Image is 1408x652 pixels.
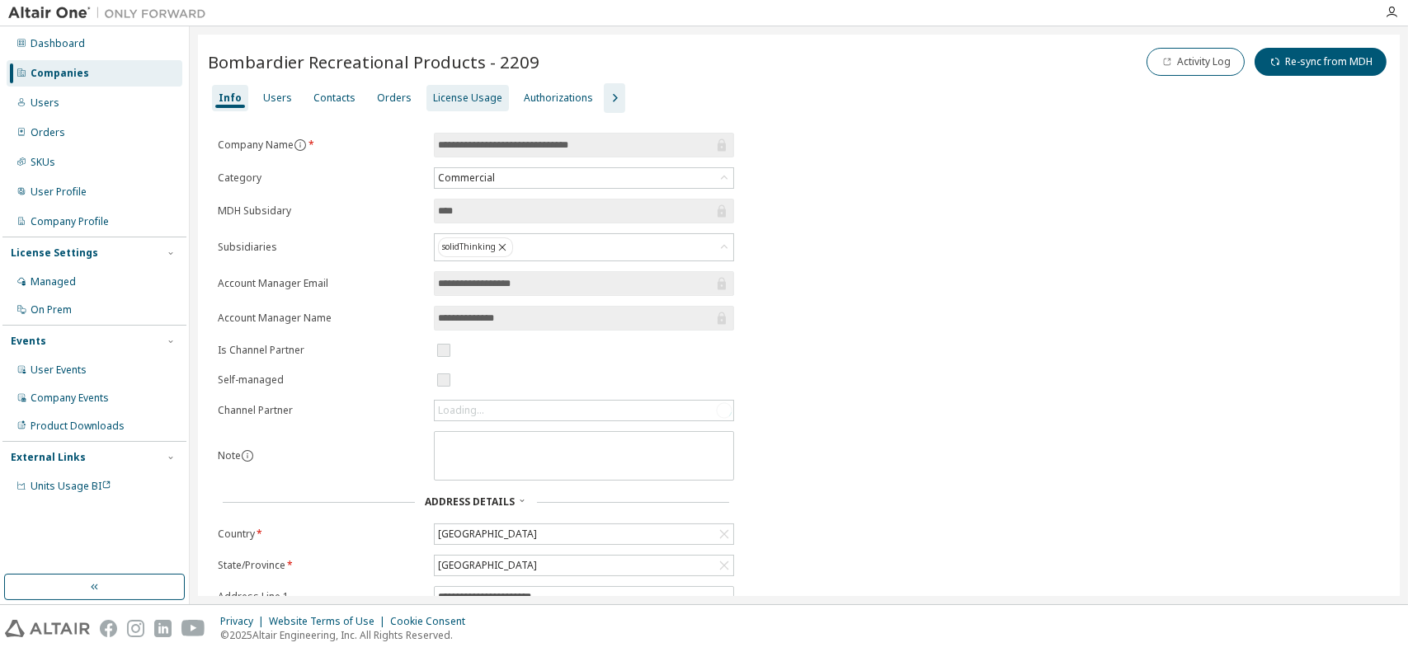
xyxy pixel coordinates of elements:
label: Account Manager Email [218,277,424,290]
div: License Usage [433,91,502,105]
div: Users [263,91,292,105]
div: Commercial [435,168,733,188]
div: Dashboard [31,37,85,50]
label: Channel Partner [218,404,424,417]
div: Contacts [313,91,356,105]
div: Product Downloads [31,420,125,433]
p: © 2025 Altair Engineering, Inc. All Rights Reserved. [220,628,475,642]
label: State/Province [218,559,424,572]
div: Cookie Consent [390,615,475,628]
div: Privacy [220,615,269,628]
span: Units Usage BI [31,479,111,493]
button: information [241,449,254,462]
img: Altair One [8,5,214,21]
label: Is Channel Partner [218,344,424,357]
div: Orders [377,91,412,105]
div: solidThinking [438,237,513,257]
span: Bombardier Recreational Products - 2209 [208,50,539,73]
label: Note [218,448,241,462]
div: Events [11,335,46,348]
div: Company Profile [31,215,109,228]
div: [GEOGRAPHIC_DATA] [435,524,733,544]
label: Country [218,528,424,541]
img: facebook.svg [100,620,117,637]
span: Address Details [425,495,515,509]
div: [GEOGRAPHIC_DATA] [436,525,539,543]
label: Address Line 1 [218,590,424,603]
label: MDH Subsidary [218,204,424,218]
label: Category [218,171,424,185]
div: Commercial [436,169,497,187]
img: youtube.svg [181,620,205,637]
div: Loading... [435,401,733,420]
button: Activity Log [1147,48,1245,76]
div: Orders [31,126,65,139]
button: Re-sync from MDH [1255,48,1387,76]
div: solidThinking [435,234,733,260]
div: On Prem [31,303,72,317]
div: SKUs [31,156,55,169]
label: Company Name [218,138,424,152]
div: License Settings [11,246,98,260]
label: Subsidiaries [218,241,424,254]
label: Self-managed [218,373,424,387]
div: Loading... [438,404,484,417]
div: User Profile [31,185,87,199]
button: information [294,138,307,152]
div: External Links [11,451,86,464]
img: linkedin.svg [154,620,172,637]
div: [GEOGRAPHIC_DATA] [435,556,733,575]
div: Users [31,96,59,110]
div: Website Terms of Use [269,615,390,628]
img: instagram.svg [127,620,144,637]
div: User Events [31,364,87,377]
label: Account Manager Name [218,312,424,325]
div: Company Events [31,392,109,405]
img: altair_logo.svg [5,620,90,637]
div: [GEOGRAPHIC_DATA] [436,556,539,575]
div: Authorizations [524,91,593,105]
div: Companies [31,67,89,80]
div: Managed [31,275,76,288]
div: Info [219,91,242,105]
